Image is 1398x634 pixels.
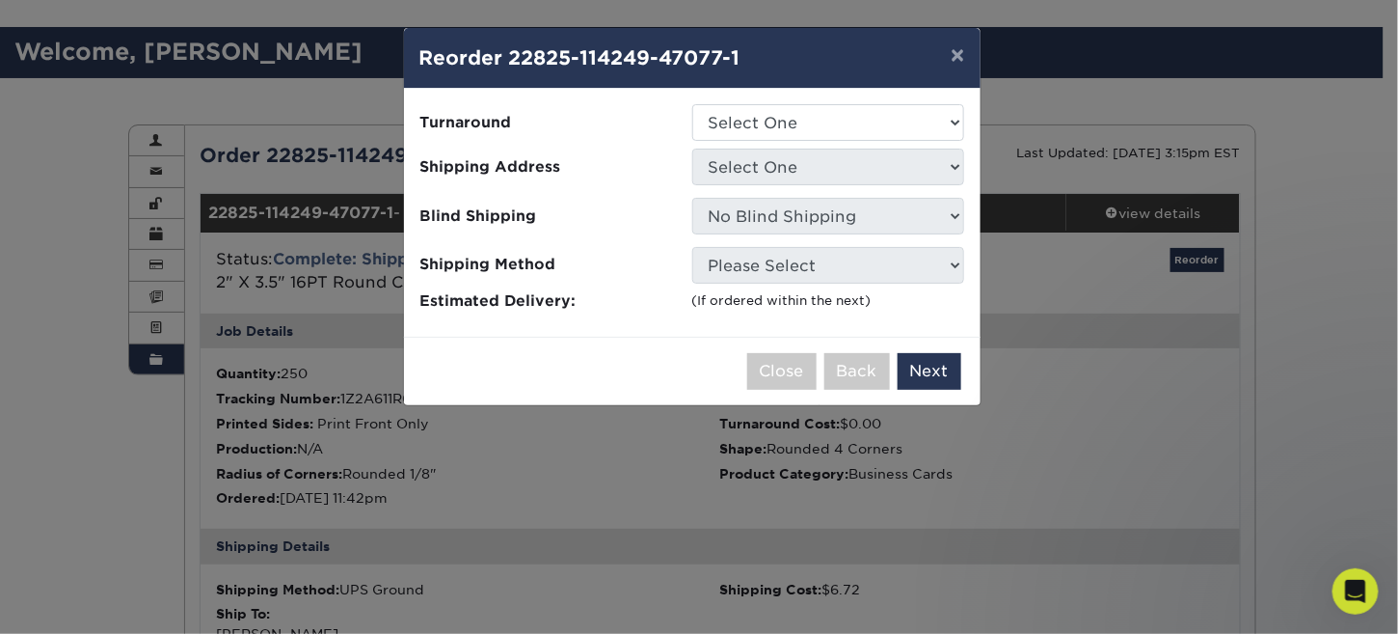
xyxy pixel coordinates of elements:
[420,156,678,179] span: Shipping Address
[420,255,678,277] span: Shipping Method
[824,353,890,390] button: Back
[747,353,817,390] button: Close
[420,291,678,314] span: Estimated Delivery:
[419,43,965,72] h4: Reorder 22825-114249-47077-1
[898,353,961,390] button: Next
[692,291,964,310] div: (If ordered within the next )
[420,206,678,228] span: Blind Shipping
[1332,568,1379,615] iframe: Intercom live chat
[935,28,980,82] button: ×
[420,112,678,134] span: Turnaround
